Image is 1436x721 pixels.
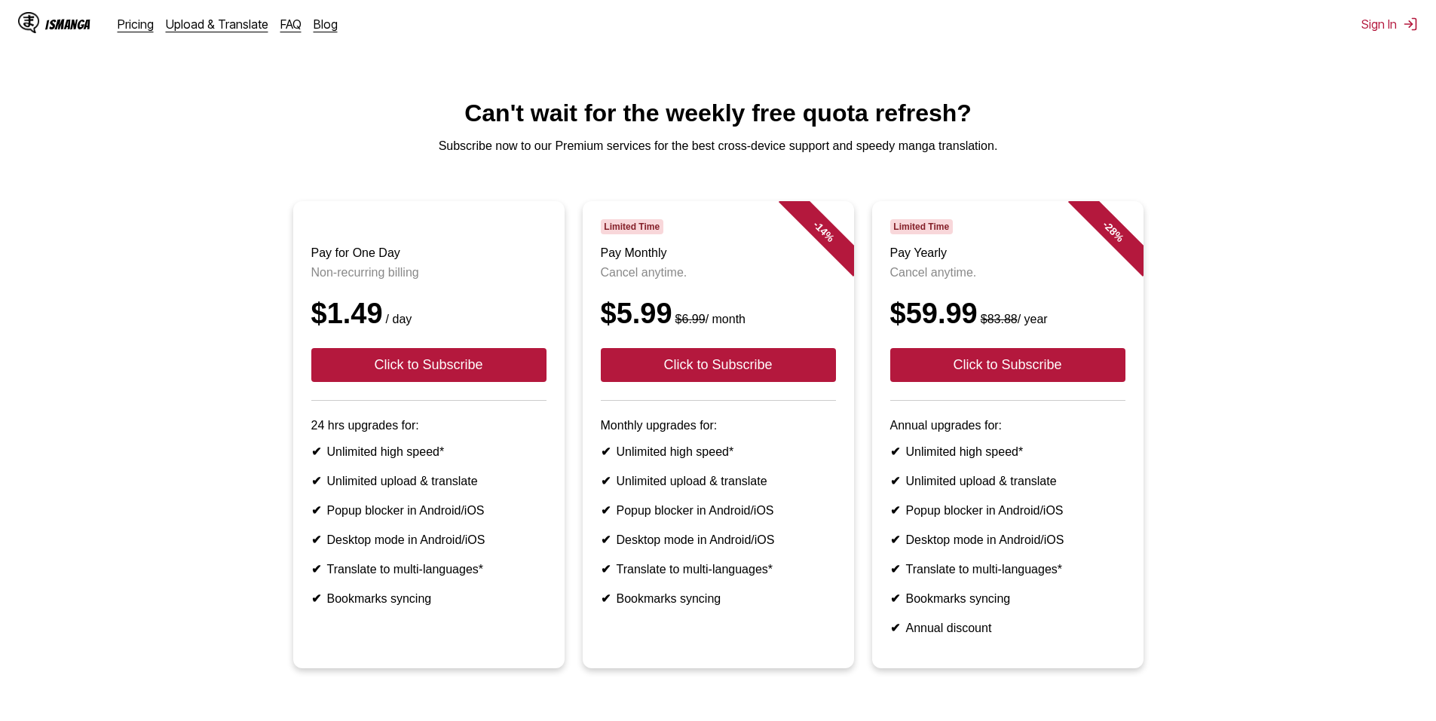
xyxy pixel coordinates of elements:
[890,503,1125,518] li: Popup blocker in Android/iOS
[311,503,547,518] li: Popup blocker in Android/iOS
[778,186,868,276] div: - 14 %
[311,474,547,488] li: Unlimited upload & translate
[12,99,1424,127] h1: Can't wait for the weekly free quota refresh?
[890,266,1125,280] p: Cancel anytime.
[311,266,547,280] p: Non-recurring billing
[311,562,547,576] li: Translate to multi-languages*
[890,621,1125,635] li: Annual discount
[311,533,321,546] b: ✔
[890,348,1125,382] button: Click to Subscribe
[890,445,900,458] b: ✔
[675,313,706,325] s: $6.99
[314,17,338,32] a: Blog
[601,591,836,606] li: Bookmarks syncing
[890,622,900,634] b: ✔
[978,313,1048,325] small: / year
[311,592,321,605] b: ✔
[383,313,412,325] small: / day
[45,17,90,32] div: IsManga
[1403,17,1418,32] img: Sign out
[1067,186,1158,276] div: - 28 %
[311,563,321,576] b: ✔
[890,474,1125,488] li: Unlimited upload & translate
[601,562,836,576] li: Translate to multi-languages*
[601,563,611,576] b: ✔
[601,219,663,234] span: Limited Time
[890,533,900,546] b: ✔
[601,298,836,330] div: $5.99
[601,445,836,459] li: Unlimited high speed*
[601,348,836,382] button: Click to Subscribe
[601,592,611,605] b: ✔
[18,12,39,33] img: IsManga Logo
[890,445,1125,459] li: Unlimited high speed*
[311,419,547,432] p: 24 hrs upgrades for:
[890,504,900,517] b: ✔
[311,298,547,330] div: $1.49
[601,266,836,280] p: Cancel anytime.
[12,139,1424,153] p: Subscribe now to our Premium services for the best cross-device support and speedy manga translat...
[890,563,900,576] b: ✔
[890,246,1125,260] h3: Pay Yearly
[601,504,611,517] b: ✔
[601,246,836,260] h3: Pay Monthly
[981,313,1018,325] s: $83.88
[311,246,547,260] h3: Pay for One Day
[890,219,953,234] span: Limited Time
[601,474,836,488] li: Unlimited upload & translate
[601,419,836,432] p: Monthly upgrades for:
[890,562,1125,576] li: Translate to multi-languages*
[890,533,1125,547] li: Desktop mode in Android/iOS
[311,445,321,458] b: ✔
[311,348,547,382] button: Click to Subscribe
[311,475,321,487] b: ✔
[311,533,547,547] li: Desktop mode in Android/iOS
[890,419,1125,432] p: Annual upgrades for:
[601,475,611,487] b: ✔
[280,17,302,32] a: FAQ
[890,298,1125,330] div: $59.99
[601,533,836,547] li: Desktop mode in Android/iOS
[311,445,547,459] li: Unlimited high speed*
[1361,17,1418,32] button: Sign In
[311,591,547,606] li: Bookmarks syncing
[18,12,118,36] a: IsManga LogoIsManga
[672,313,746,325] small: / month
[890,591,1125,606] li: Bookmarks syncing
[890,592,900,605] b: ✔
[890,475,900,487] b: ✔
[601,445,611,458] b: ✔
[601,533,611,546] b: ✔
[166,17,268,32] a: Upload & Translate
[601,503,836,518] li: Popup blocker in Android/iOS
[311,504,321,517] b: ✔
[118,17,154,32] a: Pricing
